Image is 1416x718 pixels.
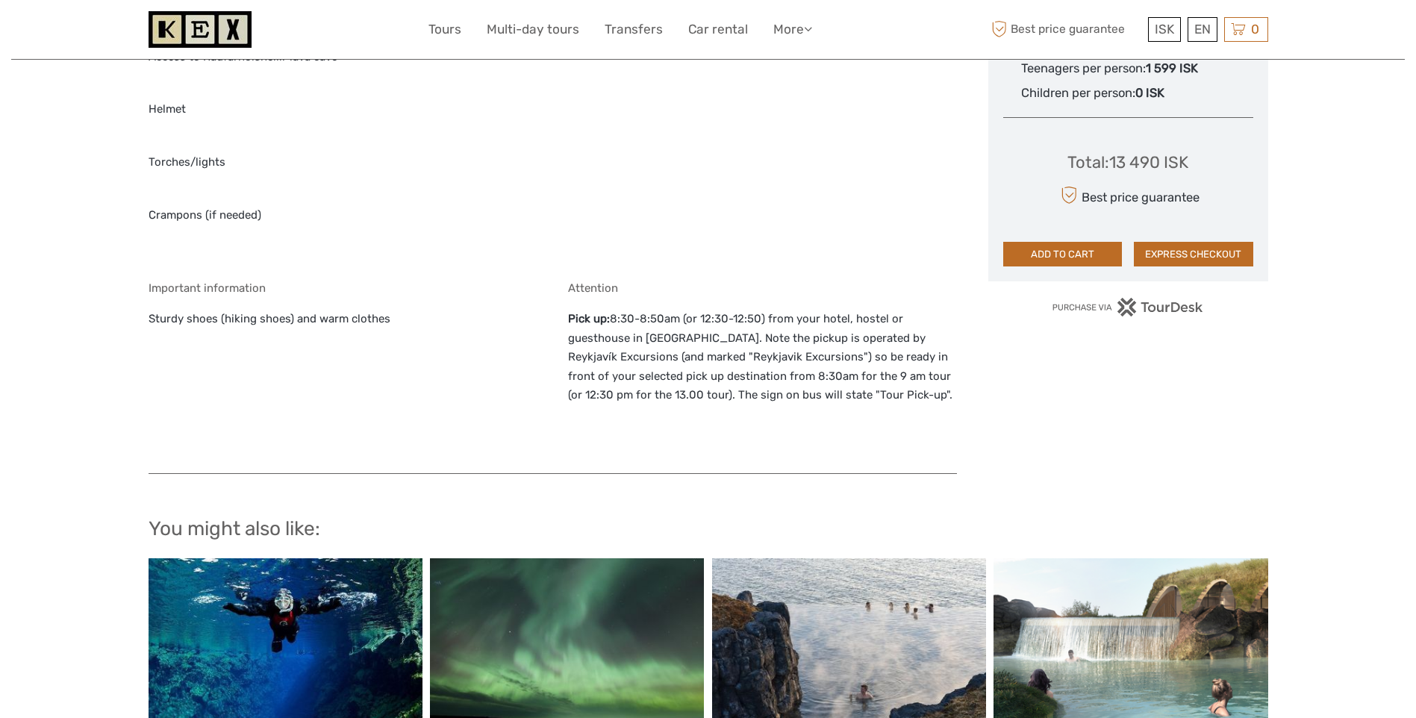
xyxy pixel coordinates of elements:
[773,19,812,40] a: More
[1134,242,1253,267] button: EXPRESS CHECKOUT
[149,281,537,295] h5: Important information
[1146,61,1198,75] span: 1 599 ISK
[688,19,748,40] a: Car rental
[568,310,957,424] p: 8:30-8:50am (or 12:30-12:50) from your hotel, hostel or guesthouse in [GEOGRAPHIC_DATA]. Note the...
[149,153,537,172] p: Torches/lights
[149,517,1268,541] h2: You might also like:
[1188,17,1217,42] div: EN
[1155,22,1174,37] span: ISK
[487,19,579,40] a: Multi-day tours
[172,23,190,41] button: Open LiveChat chat widget
[1067,151,1188,174] div: Total : 13 490 ISK
[1021,61,1146,75] span: Teenagers per person :
[1021,86,1135,100] span: Children per person :
[149,206,537,225] p: Crampons (if needed)
[1003,242,1123,267] button: ADD TO CART
[428,19,461,40] a: Tours
[21,26,169,38] p: We're away right now. Please check back later!
[149,11,252,48] img: 1261-44dab5bb-39f8-40da-b0c2-4d9fce00897c_logo_small.jpg
[1056,182,1199,208] div: Best price guarantee
[149,100,537,119] p: Helmet
[568,312,610,325] strong: Pick up:
[1135,86,1164,100] span: 0 ISK
[988,17,1144,42] span: Best price guarantee
[1052,298,1203,316] img: PurchaseViaTourDesk.png
[149,310,537,329] p: Sturdy shoes (hiking shoes) and warm clothes
[1249,22,1261,37] span: 0
[568,281,957,295] h5: Attention
[605,19,663,40] a: Transfers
